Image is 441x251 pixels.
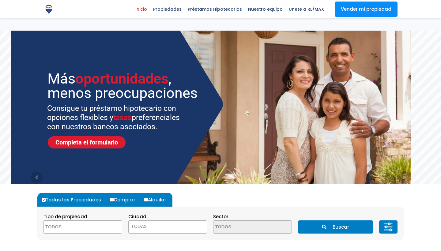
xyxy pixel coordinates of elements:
input: Todas las Propiedades [42,198,46,202]
label: Alquilar [143,193,172,207]
span: Propiedades [150,5,185,14]
textarea: Search [213,221,273,234]
sr7-txt: Consigue tu préstamo hipotecario con opciones flexibles y preferenciales con nuestros bancos asoc... [47,104,188,131]
a: Completa el formulario [48,136,126,148]
span: Sector [213,213,228,220]
span: Inicio [132,5,150,14]
span: oportunidades [75,70,168,87]
span: TODAS [128,220,207,234]
button: Buscar [298,220,373,234]
a: Vender mi propiedad [335,2,398,17]
input: Alquilar [144,198,148,201]
img: Logo de REMAX [43,4,54,15]
span: Únete a RE/MAX [286,5,327,14]
span: TODAS [129,222,207,231]
span: tasas [113,113,132,122]
label: Todas las Propiedades [40,193,107,207]
input: Comprar [110,198,114,201]
sr7-txt: Más , menos preocupaciones [47,71,200,100]
span: Nuestro equipo [245,5,286,14]
span: TODAS [131,223,147,230]
span: Tipo de propiedad [43,213,87,220]
span: Ciudad [128,213,146,220]
span: Préstamos Hipotecarios [185,5,245,14]
textarea: Search [44,221,103,234]
label: Comprar [108,193,141,207]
